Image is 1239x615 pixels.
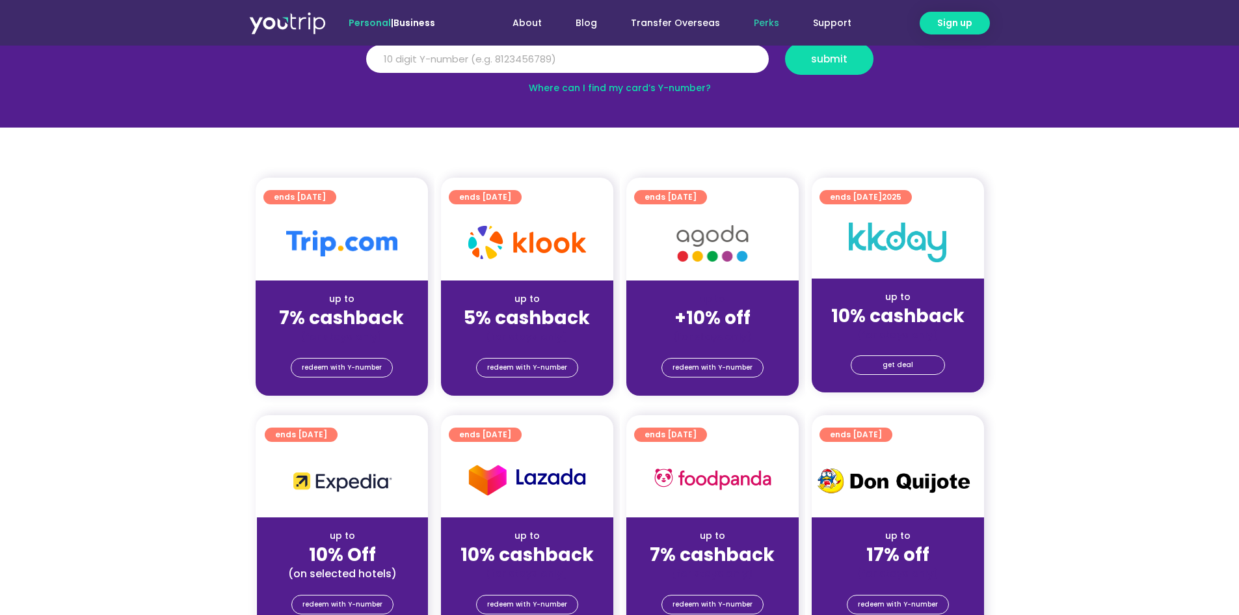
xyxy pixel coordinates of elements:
span: ends [DATE] [645,190,697,204]
strong: 7% cashback [279,305,404,331]
a: ends [DATE] [449,428,522,442]
strong: 7% cashback [650,542,775,567]
div: (for stays only) [822,328,974,342]
div: (for stays only) [451,567,603,581]
a: get deal [851,355,945,375]
div: up to [637,529,788,543]
span: 2025 [882,191,901,202]
a: ends [DATE] [263,190,336,204]
span: redeem with Y-number [302,359,382,377]
strong: +10% off [674,305,751,331]
a: redeem with Y-number [661,595,764,614]
div: up to [822,529,974,543]
div: up to [451,292,603,306]
a: ends [DATE] [449,190,522,204]
span: ends [DATE] [459,428,511,442]
div: (for stays only) [637,567,788,581]
div: up to [822,290,974,304]
strong: 5% cashback [464,305,590,331]
div: (on selected hotels) [267,567,418,581]
span: | [349,16,435,29]
span: redeem with Y-number [487,359,567,377]
a: Transfer Overseas [614,11,737,35]
a: redeem with Y-number [476,358,578,377]
span: ends [DATE] [274,190,326,204]
a: redeem with Y-number [291,595,393,614]
span: redeem with Y-number [673,595,753,614]
a: redeem with Y-number [291,358,393,377]
a: ends [DATE] [634,190,707,204]
div: (for stays only) [451,330,603,344]
span: Sign up [937,16,972,30]
a: Sign up [920,12,990,34]
span: up to [700,292,725,305]
strong: 10% cashback [831,303,965,329]
a: About [496,11,559,35]
strong: 10% cashback [460,542,594,567]
div: up to [451,529,603,543]
a: Support [796,11,868,35]
nav: Menu [470,11,868,35]
span: get deal [883,356,913,374]
a: redeem with Y-number [847,595,949,614]
div: (for stays only) [822,567,974,581]
a: Business [393,16,435,29]
form: Y Number [366,43,873,85]
span: ends [DATE] [275,428,327,442]
a: ends [DATE]2025 [819,190,912,204]
a: Where can I find my card’s Y-number? [529,81,711,94]
span: submit [811,54,847,64]
strong: 17% off [866,542,929,567]
a: Perks [737,11,796,35]
div: up to [267,529,418,543]
span: ends [DATE] [830,428,882,442]
div: (for stays only) [637,330,788,344]
span: Personal [349,16,391,29]
a: redeem with Y-number [661,358,764,377]
span: ends [DATE] [645,428,697,442]
span: redeem with Y-number [858,595,938,614]
span: redeem with Y-number [673,359,753,377]
span: redeem with Y-number [487,595,567,614]
a: redeem with Y-number [476,595,578,614]
a: ends [DATE] [634,428,707,442]
div: (for stays only) [266,330,418,344]
a: Blog [559,11,614,35]
strong: 10% Off [309,542,376,567]
div: up to [266,292,418,306]
button: submit [785,43,873,75]
span: ends [DATE] [459,190,511,204]
a: ends [DATE] [265,428,338,442]
span: redeem with Y-number [302,595,382,614]
span: ends [DATE] [830,190,901,204]
a: ends [DATE] [819,428,892,442]
input: 10 digit Y-number (e.g. 8123456789) [366,45,769,74]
